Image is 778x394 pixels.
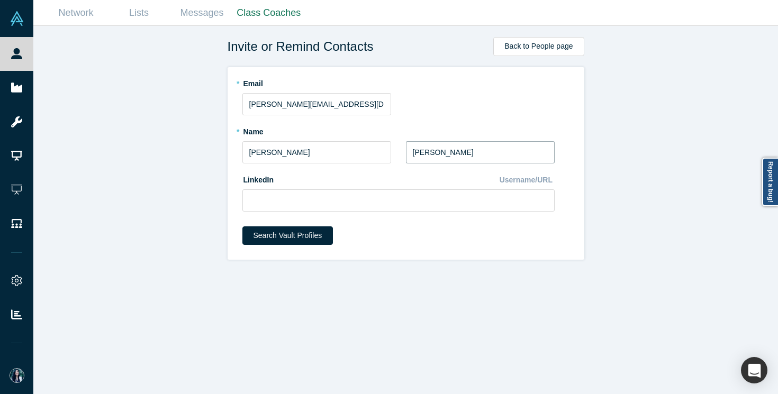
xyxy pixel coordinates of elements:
div: Username/URL [500,171,555,189]
input: Firstname [242,141,391,163]
label: LinkedIn [242,171,274,186]
label: Name [242,123,391,138]
img: Danielle Vivo's Account [10,368,24,383]
a: Class Coaches [233,1,304,25]
input: Lastname [406,141,555,163]
label: Email [242,75,569,89]
a: Back to People page [493,37,584,56]
a: Lists [107,1,170,25]
button: Search Vault Profiles [242,226,333,245]
a: Network [44,1,107,25]
a: Messages [170,1,233,25]
span: Invite or Remind Contacts [228,37,374,56]
img: Alchemist Vault Logo [10,11,24,26]
a: Report a bug! [762,158,778,206]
